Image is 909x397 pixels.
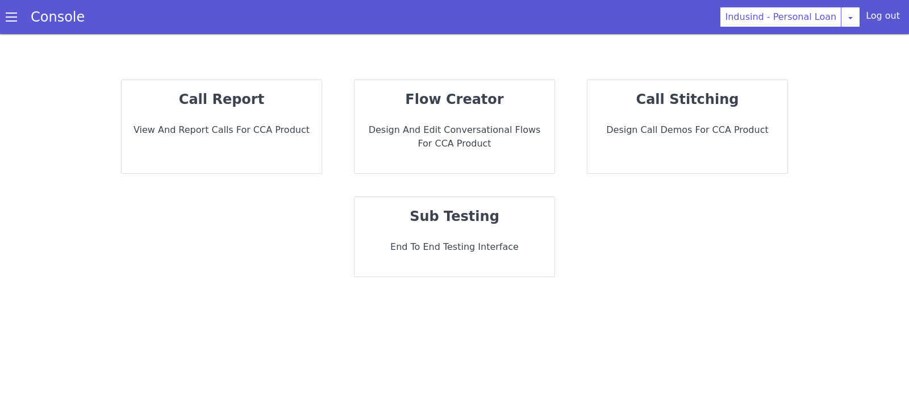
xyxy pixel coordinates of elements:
strong: flow creator [405,91,503,107]
p: View and report calls for CCA Product [131,123,312,137]
p: End to End Testing Interface [364,240,545,254]
div: Log out [866,9,900,27]
p: Design and Edit Conversational flows for CCA Product [364,123,545,151]
strong: call report [179,91,264,107]
button: Indusind - Personal Loan [720,7,841,27]
strong: sub testing [410,208,499,224]
strong: call stitching [636,91,739,107]
a: Console [17,9,98,25]
p: Design call demos for CCA Product [597,123,778,137]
